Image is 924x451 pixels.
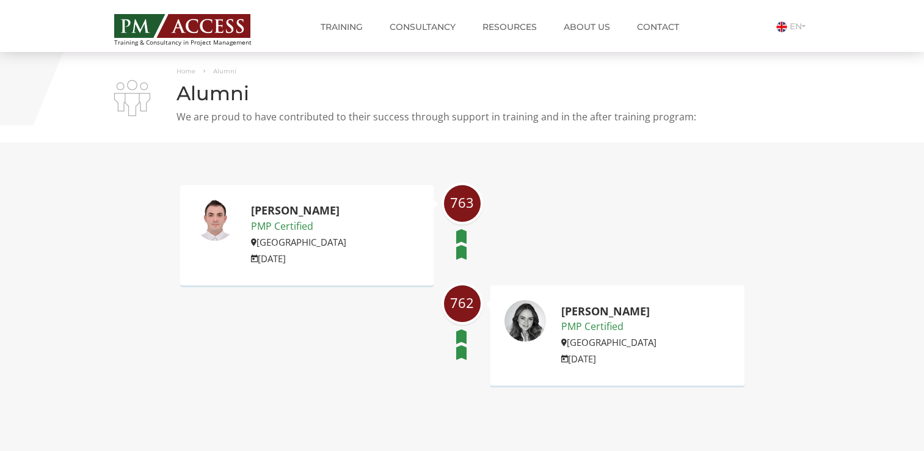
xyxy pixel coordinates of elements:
img: Engleza [776,21,787,32]
h1: Alumni [114,82,810,104]
p: [DATE] [251,251,346,266]
a: Contact [628,15,688,39]
span: Training & Consultancy in Project Management [114,39,275,46]
p: PMP Certified [561,319,657,335]
p: [GEOGRAPHIC_DATA] [251,235,346,249]
p: [GEOGRAPHIC_DATA] [561,335,657,350]
img: Bianca Sulea [504,299,547,342]
p: We are proud to have contributed to their success through support in training and in the after tr... [114,110,810,124]
a: About us [555,15,619,39]
a: Resources [473,15,546,39]
a: Training [311,15,372,39]
p: [DATE] [561,351,657,366]
a: Home [176,67,195,75]
img: Cosmin Neniu [194,199,236,241]
span: Alumni [213,67,236,75]
span: 762 [444,295,481,310]
a: Training & Consultancy in Project Management [114,10,275,46]
span: 763 [444,195,481,210]
img: i-02.png [114,80,150,116]
h2: [PERSON_NAME] [251,205,346,217]
a: EN [776,21,810,32]
a: Consultancy [380,15,465,39]
img: PM ACCESS - Echipa traineri si consultanti certificati PMP: Narciss Popescu, Mihai Olaru, Monica ... [114,14,250,38]
p: PMP Certified [251,219,346,235]
h2: [PERSON_NAME] [561,306,657,318]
